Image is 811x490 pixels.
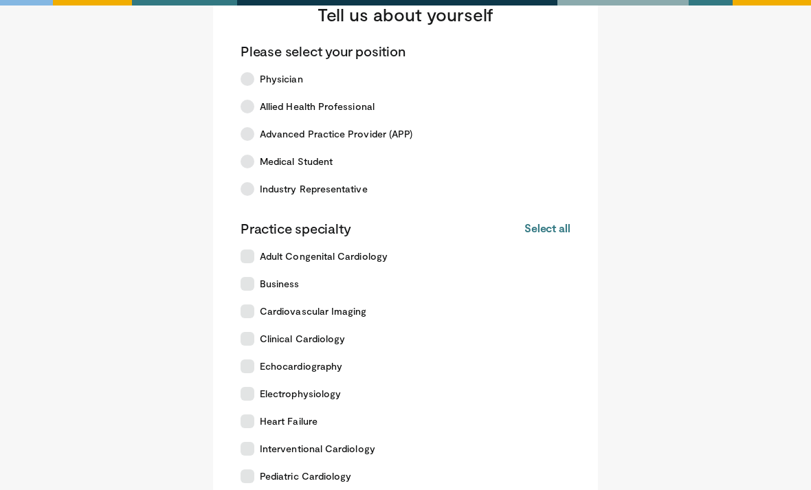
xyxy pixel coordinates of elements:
span: Adult Congenital Cardiology [260,250,388,264]
span: Physician [260,73,303,87]
span: Heart Failure [260,415,318,429]
span: Industry Representative [260,183,368,197]
span: Business [260,278,300,291]
p: Practice specialty [241,220,351,238]
p: Please select your position [241,43,405,60]
span: Cardiovascular Imaging [260,305,367,319]
span: Pediatric Cardiology [260,470,351,484]
span: Electrophysiology [260,388,341,401]
span: Clinical Cardiology [260,333,345,346]
span: Interventional Cardiology [260,443,375,456]
button: Select all [524,221,570,236]
span: Echocardiography [260,360,342,374]
span: Medical Student [260,155,333,169]
span: Allied Health Professional [260,100,375,114]
span: Advanced Practice Provider (APP) [260,128,412,142]
h3: Tell us about yourself [241,4,570,26]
